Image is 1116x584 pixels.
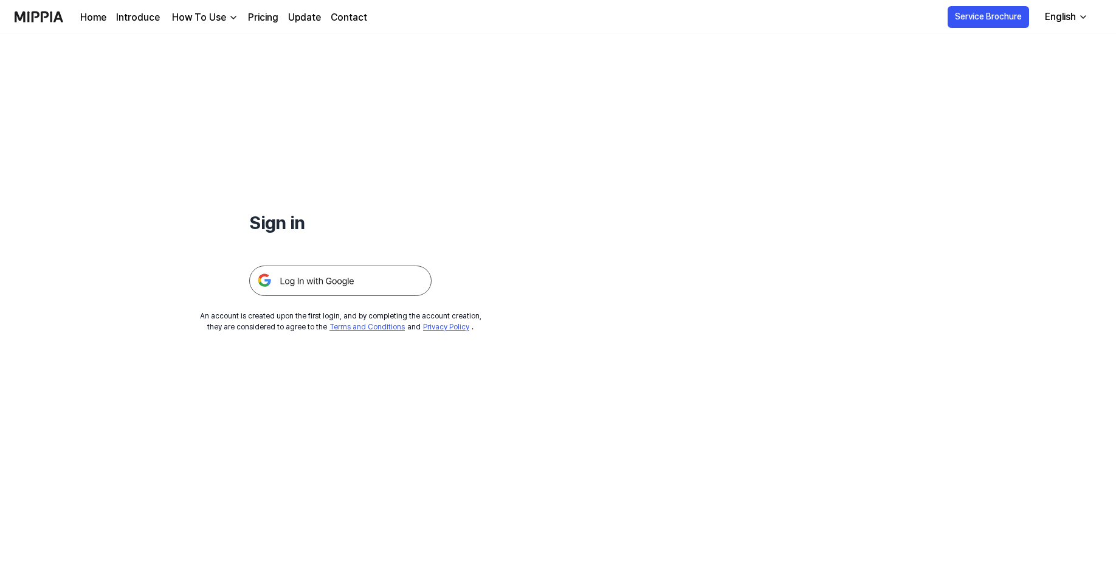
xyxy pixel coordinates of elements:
img: down [229,13,238,22]
div: How To Use [170,10,229,25]
a: Contact [331,10,367,25]
button: Service Brochure [948,6,1029,28]
a: Home [80,10,106,25]
h1: Sign in [249,209,432,236]
a: Introduce [116,10,160,25]
button: English [1035,5,1095,29]
div: An account is created upon the first login, and by completing the account creation, they are cons... [200,311,481,332]
a: Privacy Policy [423,323,469,331]
a: Update [288,10,321,25]
img: 구글 로그인 버튼 [249,266,432,296]
a: Terms and Conditions [329,323,405,331]
a: Pricing [248,10,278,25]
div: English [1042,10,1078,24]
button: How To Use [170,10,238,25]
